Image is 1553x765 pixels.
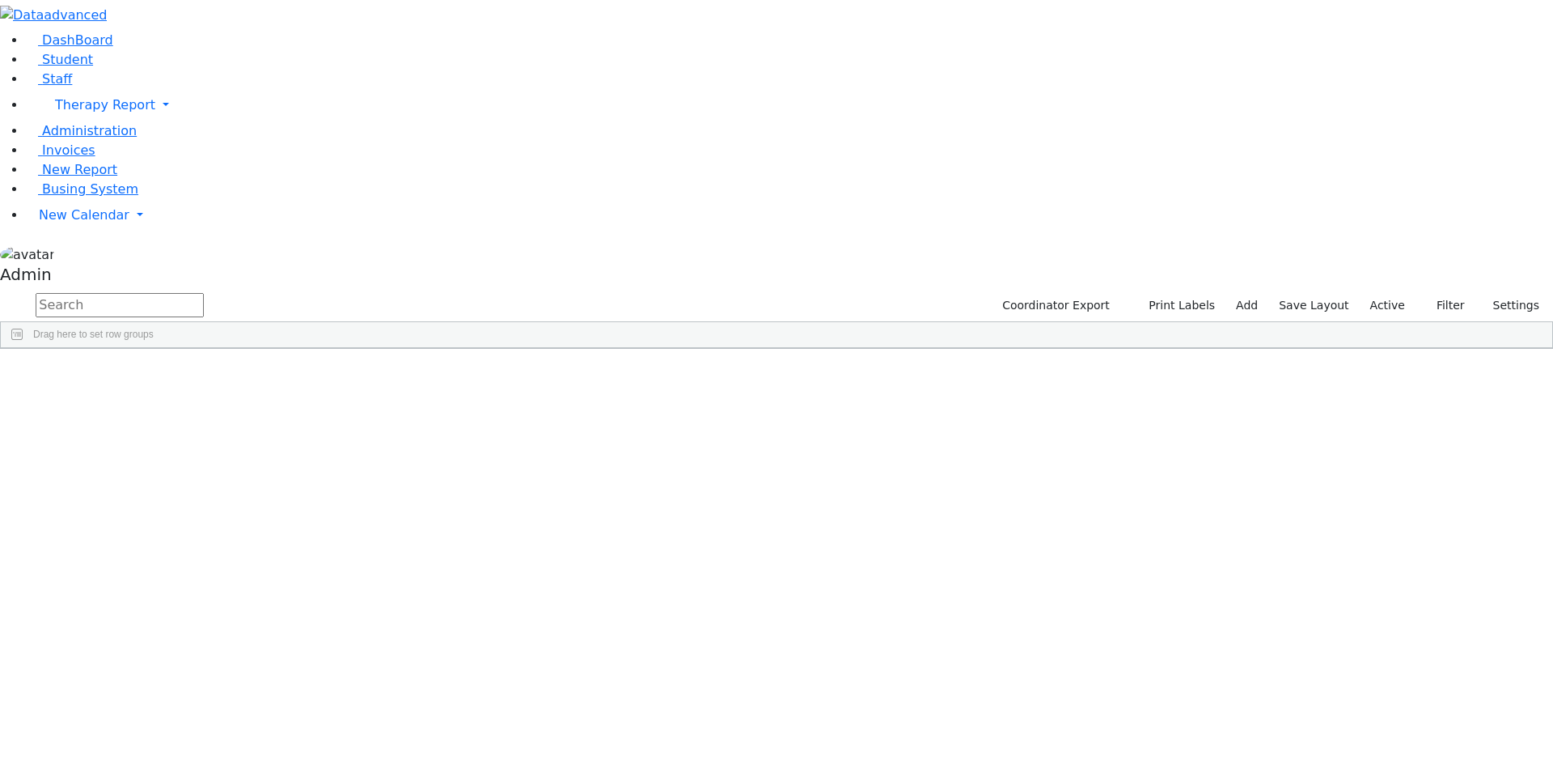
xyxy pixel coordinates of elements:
a: Invoices [26,142,95,158]
span: Invoices [42,142,95,158]
input: Search [36,293,204,317]
span: Therapy Report [55,97,155,113]
span: Administration [42,123,137,138]
button: Print Labels [1130,293,1222,318]
a: New Calendar [26,199,1553,232]
button: Filter [1415,293,1472,318]
button: Save Layout [1272,293,1356,318]
a: Therapy Report [26,89,1553,121]
a: Busing System [26,181,138,197]
button: Settings [1472,293,1547,318]
a: Student [26,52,93,67]
span: DashBoard [42,32,113,48]
label: Active [1363,293,1412,318]
span: Drag here to set row groups [33,329,154,340]
span: New Report [42,162,117,177]
span: New Calendar [39,207,129,223]
a: Administration [26,123,137,138]
span: Busing System [42,181,138,197]
a: New Report [26,162,117,177]
button: Coordinator Export [992,293,1117,318]
span: Staff [42,71,72,87]
span: Student [42,52,93,67]
a: Add [1229,293,1265,318]
a: Staff [26,71,72,87]
a: DashBoard [26,32,113,48]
